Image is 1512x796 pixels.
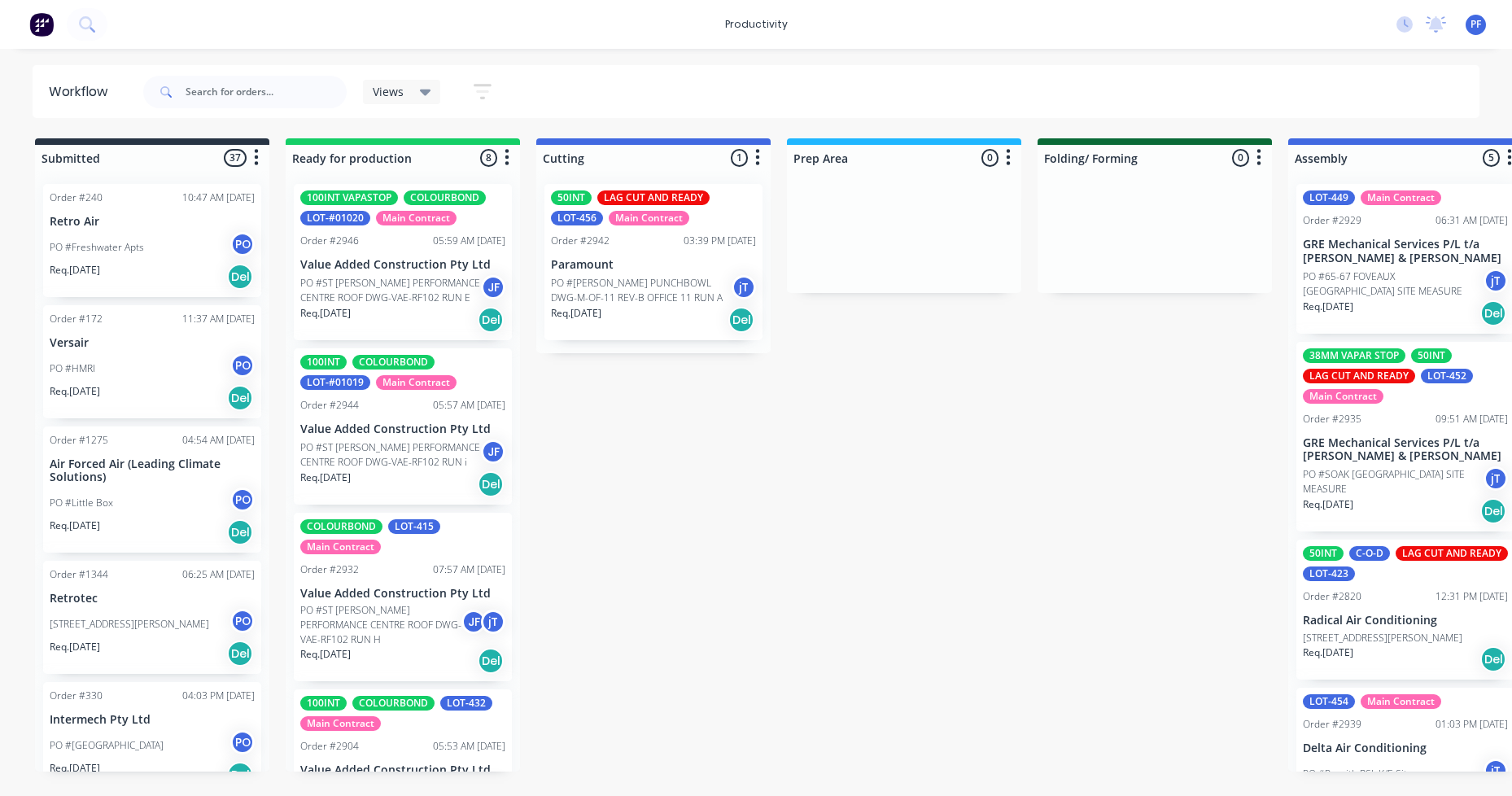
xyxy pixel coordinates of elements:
[50,738,164,753] p: PO #[GEOGRAPHIC_DATA]
[300,519,382,534] div: COLOURBOND
[481,610,505,634] div: jT
[1303,546,1344,561] div: 50INT
[717,12,796,37] div: productivity
[186,76,347,108] input: Search for orders...
[50,433,108,448] div: Order #1275
[50,190,103,205] div: Order #240
[551,211,603,225] div: LOT-456
[300,422,505,436] p: Value Added Construction Pty Ltd
[1303,412,1361,426] div: Order #2935
[478,307,504,333] div: Del
[50,592,255,606] p: Retrotec
[230,232,255,256] div: PO
[1303,614,1508,628] p: Radical Air Conditioning
[1303,348,1405,363] div: 38MM VAPAR STOP
[50,496,113,510] p: PO #Little Box
[551,190,592,205] div: 50INT
[1303,694,1355,709] div: LOT-454
[1484,759,1508,783] div: jT
[551,276,732,305] p: PO #[PERSON_NAME] PUNCHBOWL DWG-M-OF-11 REV-B OFFICE 11 RUN A
[1303,589,1361,604] div: Order #2820
[1303,300,1353,314] p: Req. [DATE]
[300,211,370,225] div: LOT-#01020
[50,336,255,350] p: Versair
[1303,497,1353,512] p: Req. [DATE]
[300,398,359,413] div: Order #2944
[43,426,261,553] div: Order #127504:54 AM [DATE]Air Forced Air (Leading Climate Solutions)PO #Little BoxPOReq.[DATE]Del
[1470,17,1481,32] span: PF
[43,184,261,297] div: Order #24010:47 AM [DATE]Retro AirPO #Freshwater AptsPOReq.[DATE]Del
[50,457,255,485] p: Air Forced Air (Leading Climate Solutions)
[1303,467,1484,496] p: PO #SOAK [GEOGRAPHIC_DATA] SITE MEASURE
[50,240,144,255] p: PO #Freshwater Apts
[481,275,505,300] div: JF
[294,513,512,682] div: COLOURBONDLOT-415Main ContractOrder #293207:57 AM [DATE]Value Added Construction Pty LtdPO #ST [P...
[433,739,505,754] div: 05:53 AM [DATE]
[230,730,255,754] div: PO
[300,190,398,205] div: 100INT VAPASTOP
[1303,269,1484,299] p: PO #65-67 FOVEAUX [GEOGRAPHIC_DATA] SITE MEASURE
[300,587,505,601] p: Value Added Construction Pty Ltd
[29,12,54,37] img: Factory
[433,398,505,413] div: 05:57 AM [DATE]
[300,739,359,754] div: Order #2904
[1303,767,1460,781] p: PO #Penrith RSL K/E Site measures
[1303,369,1415,383] div: LAG CUT AND READY
[461,610,486,634] div: JF
[544,184,763,340] div: 50INTLAG CUT AND READYLOT-456Main ContractOrder #294203:39 PM [DATE]ParamountPO #[PERSON_NAME] PU...
[300,355,347,370] div: 100INT
[404,190,486,205] div: COLOURBOND
[1303,631,1462,645] p: [STREET_ADDRESS][PERSON_NAME]
[1436,717,1508,732] div: 01:03 PM [DATE]
[440,696,492,711] div: LOT-432
[230,353,255,378] div: PO
[294,184,512,340] div: 100INT VAPASTOPCOLOURBONDLOT-#01020Main ContractOrder #294605:59 AM [DATE]Value Added Constructio...
[433,234,505,248] div: 05:59 AM [DATE]
[227,641,253,667] div: Del
[481,440,505,464] div: JF
[50,215,255,229] p: Retro Air
[1484,269,1508,293] div: jT
[1361,694,1441,709] div: Main Contract
[182,190,255,205] div: 10:47 AM [DATE]
[352,696,435,711] div: COLOURBOND
[551,234,610,248] div: Order #2942
[227,519,253,545] div: Del
[50,617,209,632] p: [STREET_ADDRESS][PERSON_NAME]
[732,275,756,300] div: jT
[300,540,381,554] div: Main Contract
[43,682,261,795] div: Order #33004:03 PM [DATE]Intermech Pty LtdPO #[GEOGRAPHIC_DATA]POReq.[DATE]Del
[182,567,255,582] div: 06:25 AM [DATE]
[227,385,253,411] div: Del
[1303,741,1508,755] p: Delta Air Conditioning
[373,83,404,100] span: Views
[433,562,505,577] div: 07:57 AM [DATE]
[1436,589,1508,604] div: 12:31 PM [DATE]
[300,276,481,305] p: PO #ST [PERSON_NAME] PERFORMANCE CENTRE ROOF DWG-VAE-RF102 RUN E
[1303,717,1361,732] div: Order #2939
[1361,190,1441,205] div: Main Contract
[1303,645,1353,660] p: Req. [DATE]
[300,647,351,662] p: Req. [DATE]
[1480,646,1506,672] div: Del
[1484,466,1508,491] div: jT
[597,190,710,205] div: LAG CUT AND READY
[50,518,100,533] p: Req. [DATE]
[1411,348,1452,363] div: 50INT
[300,562,359,577] div: Order #2932
[684,234,756,248] div: 03:39 PM [DATE]
[300,470,351,485] p: Req. [DATE]
[294,348,512,505] div: 100INTCOLOURBONDLOT-#01019Main ContractOrder #294405:57 AM [DATE]Value Added Construction Pty Ltd...
[300,763,505,777] p: Value Added Construction Pty Ltd
[50,263,100,278] p: Req. [DATE]
[1303,436,1508,464] p: GRE Mechanical Services P/L t/a [PERSON_NAME] & [PERSON_NAME]
[50,567,108,582] div: Order #1344
[478,648,504,674] div: Del
[50,713,255,727] p: Intermech Pty Ltd
[551,258,756,272] p: Paramount
[50,312,103,326] div: Order #172
[49,82,116,102] div: Workflow
[1421,369,1473,383] div: LOT-452
[1303,213,1361,228] div: Order #2929
[388,519,440,534] div: LOT-415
